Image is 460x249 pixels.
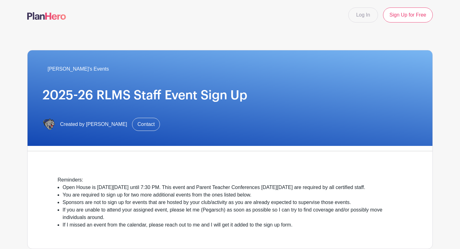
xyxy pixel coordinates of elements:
[60,121,127,128] span: Created by [PERSON_NAME]
[27,12,66,20] img: logo-507f7623f17ff9eddc593b1ce0a138ce2505c220e1c5a4e2b4648c50719b7d32.svg
[63,221,402,229] li: If I missed an event from the calendar, please reach out to me and I will get it added to the sig...
[63,191,402,199] li: You are required to sign up for two more additional events from the ones listed below.
[43,118,55,131] img: IMG_6734.PNG
[43,88,417,103] h1: 2025-26 RLMS Staff Event Sign Up
[348,7,378,22] a: Log In
[383,7,433,22] a: Sign Up for Free
[63,199,402,206] li: Sponsors are not to sign up for events that are hosted by your club/activity as you are already e...
[48,65,109,73] span: [PERSON_NAME]'s Events
[58,176,402,184] div: Reminders:
[63,184,402,191] li: Open House is [DATE][DATE] until 7:30 PM. This event and Parent Teacher Conferences [DATE][DATE] ...
[132,118,160,131] a: Contact
[63,206,402,221] li: If you are unable to attend your assigned event, please let me (Pegarsch) as soon as possible so ...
